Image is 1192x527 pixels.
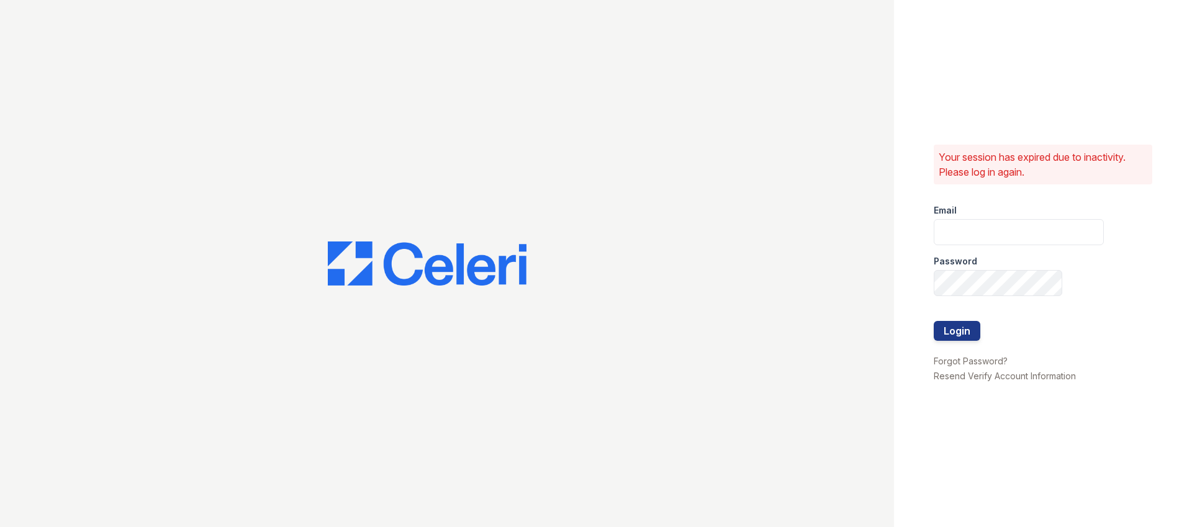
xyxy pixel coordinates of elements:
button: Login [934,321,980,341]
a: Forgot Password? [934,356,1008,366]
img: CE_Logo_Blue-a8612792a0a2168367f1c8372b55b34899dd931a85d93a1a3d3e32e68fde9ad4.png [328,241,526,286]
label: Password [934,255,977,268]
label: Email [934,204,957,217]
p: Your session has expired due to inactivity. Please log in again. [939,150,1147,179]
a: Resend Verify Account Information [934,371,1076,381]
